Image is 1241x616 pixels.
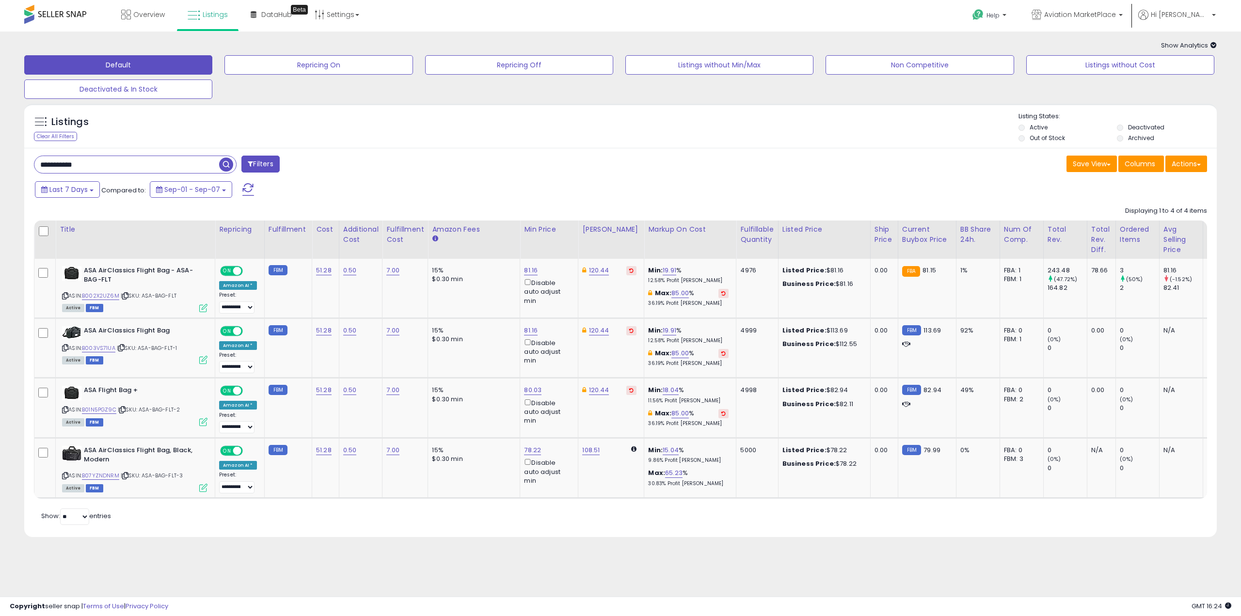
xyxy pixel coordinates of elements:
p: 11.56% Profit [PERSON_NAME] [648,397,729,404]
img: 41C36Uo3zBL._SL40_.jpg [62,386,81,400]
span: Overview [133,10,165,19]
a: B003VS71UA [82,344,115,352]
div: BB Share 24h. [960,224,996,245]
b: Business Price: [782,459,836,468]
div: Amazon AI * [219,401,257,410]
div: Tooltip anchor [291,5,308,15]
div: 0 [1120,386,1159,395]
small: Amazon Fees. [432,235,438,243]
div: $113.69 [782,326,863,335]
b: Business Price: [782,339,836,348]
div: % [648,386,729,404]
div: FBM: 2 [1004,395,1036,404]
span: Show Analytics [1161,41,1217,50]
span: OFF [241,387,257,395]
span: DataHub [261,10,292,19]
a: B002X2UZ6M [82,292,119,300]
p: 36.19% Profit [PERSON_NAME] [648,300,729,307]
a: 51.28 [316,445,332,455]
div: Amazon AI * [219,341,257,350]
button: Actions [1165,156,1207,172]
a: 0.50 [343,445,357,455]
img: 41sDbXuj5pL._SL40_.jpg [62,326,81,339]
a: 81.16 [524,326,538,335]
div: Amazon AI * [219,281,257,290]
div: Listed Price [782,224,866,235]
div: Cost [316,224,335,235]
small: (47.72%) [1054,275,1077,283]
small: (0%) [1207,335,1221,343]
button: Repricing Off [425,55,613,75]
a: B07YZNDNRM [82,472,119,480]
p: 9.86% Profit [PERSON_NAME] [648,457,729,464]
span: Columns [1125,159,1155,169]
b: ASA AirClassics Flight Bag - ASA-BAG-FLT [84,266,202,286]
div: FBA: 0 [1004,326,1036,335]
div: Num of Comp. [1004,224,1039,245]
div: % [648,349,729,367]
div: 15% [432,266,512,275]
small: (0%) [1120,335,1133,343]
a: 120.44 [589,266,609,275]
a: 78.22 [524,445,541,455]
div: Avg Selling Price [1163,224,1199,255]
div: $81.16 [782,266,863,275]
b: Max: [648,468,665,477]
a: 7.00 [386,445,399,455]
a: 120.44 [589,326,609,335]
a: 19.91 [663,266,676,275]
div: FBM: 1 [1004,275,1036,284]
div: 0.00 [875,266,891,275]
small: (0%) [1207,455,1221,463]
div: Amazon AI * [219,461,257,470]
div: % [648,289,729,307]
div: 4999 [740,326,770,335]
div: 0.00 [875,326,891,335]
div: $82.94 [782,386,863,395]
div: 0 [1048,344,1087,352]
span: OFF [241,267,257,275]
div: $78.22 [782,446,863,455]
small: (50%) [1126,275,1143,283]
b: Business Price: [782,399,836,409]
span: ON [221,267,233,275]
span: FBM [86,356,103,364]
div: Disable auto adjust min [524,397,571,426]
span: | SKU: ASA-BAG-FLT [121,292,176,300]
p: Listing States: [1018,112,1217,121]
div: 15% [432,386,512,395]
button: Repricing On [224,55,413,75]
div: Preset: [219,472,257,493]
span: 113.69 [923,326,941,335]
div: FBA: 1 [1004,266,1036,275]
span: FBM [86,484,103,492]
div: 81.16 [1163,266,1203,275]
div: Clear All Filters [34,132,77,141]
span: Compared to: [101,186,146,195]
button: Listings without Min/Max [625,55,813,75]
span: 81.15 [923,266,936,275]
button: Columns [1118,156,1164,172]
small: FBM [902,325,921,335]
button: Non Competitive [826,55,1014,75]
div: FBM: 1 [1004,335,1036,344]
small: FBA [902,266,920,277]
b: Business Price: [782,279,836,288]
a: 51.28 [316,385,332,395]
div: Fulfillment Cost [386,224,424,245]
span: OFF [241,327,257,335]
div: 0 [1048,386,1087,395]
span: Aviation MarketPlace [1044,10,1116,19]
div: Current Buybox Price [902,224,952,245]
b: Max: [655,288,672,298]
div: Preset: [219,412,257,434]
div: Additional Cost [343,224,379,245]
button: Filters [241,156,279,173]
small: (0%) [1120,455,1133,463]
div: $0.30 min [432,275,512,284]
div: % [648,266,729,284]
div: 0.00 [875,386,891,395]
div: 0 [1120,446,1159,455]
span: All listings currently available for purchase on Amazon [62,356,84,364]
div: Min Price [524,224,574,235]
